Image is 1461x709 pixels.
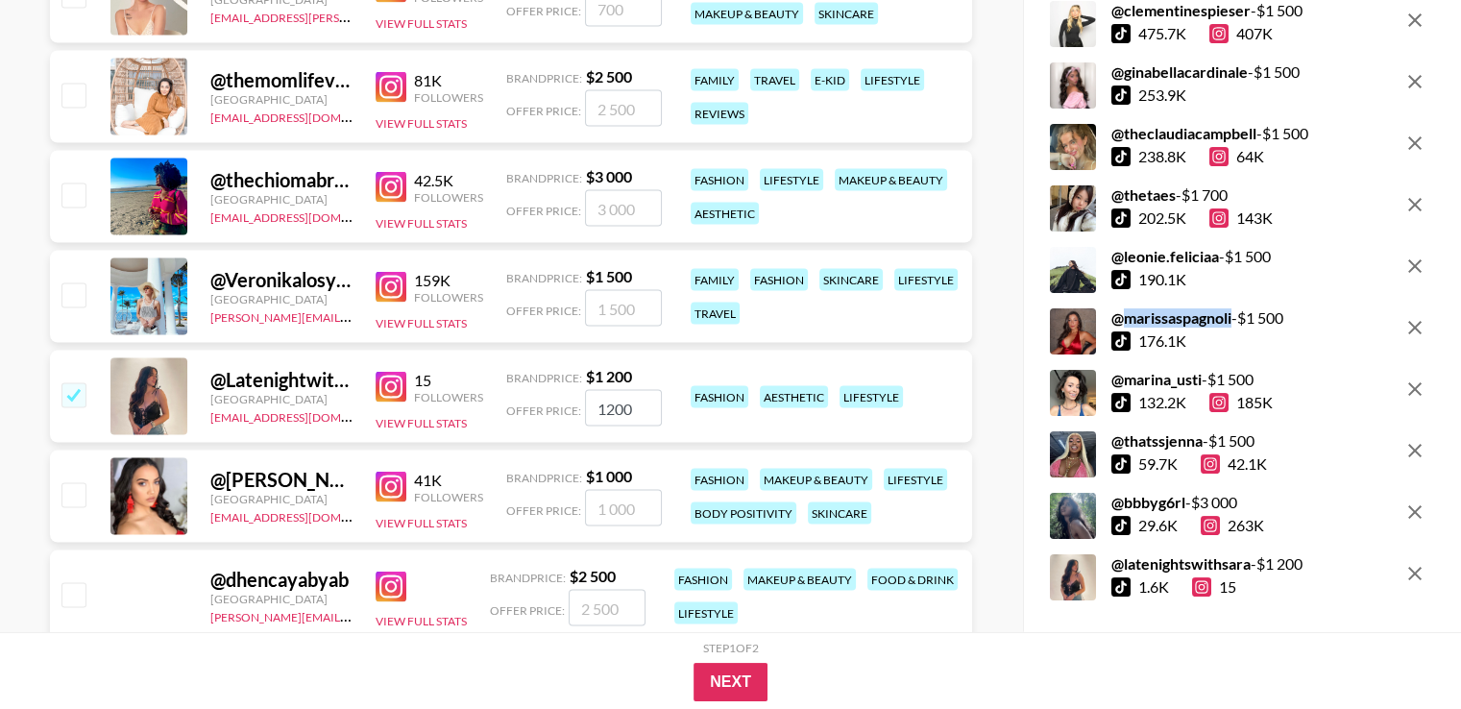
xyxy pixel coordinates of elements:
[376,614,467,628] button: View Full Stats
[1201,517,1264,536] div: 263K
[210,168,353,192] div: @ thechiomabrown
[586,67,632,86] strong: $ 2 500
[1396,494,1434,532] button: remove
[1396,248,1434,286] button: remove
[585,190,662,227] input: 3 000
[585,390,662,427] input: 1 200
[694,663,767,701] button: Next
[376,172,406,203] img: Instagram
[674,602,738,624] div: lifestyle
[210,506,403,525] a: [EMAIL_ADDRESS][DOMAIN_NAME]
[210,606,586,624] a: [PERSON_NAME][EMAIL_ADDRESS][PERSON_NAME][DOMAIN_NAME]
[1396,2,1434,40] button: remove
[210,568,353,592] div: @ dhencayabyab
[210,392,353,406] div: [GEOGRAPHIC_DATA]
[414,390,483,404] div: Followers
[210,92,353,107] div: [GEOGRAPHIC_DATA]
[506,171,582,185] span: Brand Price:
[1111,2,1251,20] strong: @ clementinespieser
[1209,394,1273,413] div: 185K
[210,68,353,92] div: @ themomlifevlogs
[1111,555,1303,575] div: - $ 1 200
[210,368,353,392] div: @ Latenightwithsara
[586,467,632,485] strong: $ 1 000
[376,516,467,530] button: View Full Stats
[691,469,748,491] div: fashion
[1111,186,1273,206] div: - $ 1 700
[376,316,467,330] button: View Full Stats
[1138,209,1186,229] div: 202.5K
[1138,25,1186,44] div: 475.7K
[586,167,632,185] strong: $ 3 000
[1138,86,1186,106] div: 253.9K
[1111,125,1256,143] strong: @ theclaudiacampbell
[1138,455,1178,475] div: 59.7K
[1138,394,1186,413] div: 132.2K
[691,502,796,525] div: body positivity
[506,104,581,118] span: Offer Price:
[1138,578,1169,598] div: 1.6K
[1111,2,1303,21] div: - $ 1 500
[835,169,947,191] div: makeup & beauty
[1138,148,1186,167] div: 238.8K
[1111,371,1202,389] strong: @ marina_usti
[490,571,566,585] span: Brand Price:
[691,3,803,25] div: makeup & beauty
[1111,432,1203,451] strong: @ thatssjenna
[376,472,406,502] img: Instagram
[1201,455,1267,475] div: 42.1K
[506,371,582,385] span: Brand Price:
[840,386,903,408] div: lifestyle
[376,116,467,131] button: View Full Stats
[1209,148,1264,167] div: 64K
[414,371,483,390] div: 15
[376,272,406,303] img: Instagram
[506,403,581,418] span: Offer Price:
[1111,248,1219,266] strong: @ leonie.feliciaa
[1138,332,1186,352] div: 176.1K
[1111,186,1176,205] strong: @ thetaes
[376,72,406,103] img: Instagram
[506,271,582,285] span: Brand Price:
[414,490,483,504] div: Followers
[1111,63,1300,83] div: - $ 1 500
[506,4,581,18] span: Offer Price:
[867,569,958,591] div: food & drink
[1396,63,1434,102] button: remove
[1192,578,1236,598] div: 15
[1111,494,1185,512] strong: @ bbbyg6rl
[210,292,353,306] div: [GEOGRAPHIC_DATA]
[506,471,582,485] span: Brand Price:
[1138,271,1186,290] div: 190.1K
[585,490,662,526] input: 1 000
[210,406,403,425] a: [EMAIL_ADDRESS][DOMAIN_NAME]
[569,590,645,626] input: 2 500
[1111,248,1271,267] div: - $ 1 500
[490,603,565,618] span: Offer Price:
[376,216,467,231] button: View Full Stats
[414,271,483,290] div: 159K
[750,269,808,291] div: fashion
[808,502,871,525] div: skincare
[1111,555,1251,574] strong: @ latenightswithsara
[210,592,353,606] div: [GEOGRAPHIC_DATA]
[1111,125,1308,144] div: - $ 1 500
[586,267,632,285] strong: $ 1 500
[210,7,495,25] a: [EMAIL_ADDRESS][PERSON_NAME][DOMAIN_NAME]
[1209,209,1273,229] div: 143K
[414,471,483,490] div: 41K
[1396,309,1434,348] button: remove
[414,190,483,205] div: Followers
[210,107,403,125] a: [EMAIL_ADDRESS][DOMAIN_NAME]
[691,386,748,408] div: fashion
[674,569,732,591] div: fashion
[760,386,828,408] div: aesthetic
[1396,432,1434,471] button: remove
[691,269,739,291] div: family
[210,492,353,506] div: [GEOGRAPHIC_DATA]
[1396,125,1434,163] button: remove
[414,171,483,190] div: 42.5K
[506,503,581,518] span: Offer Price:
[743,569,856,591] div: makeup & beauty
[1111,63,1248,82] strong: @ ginabellacardinale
